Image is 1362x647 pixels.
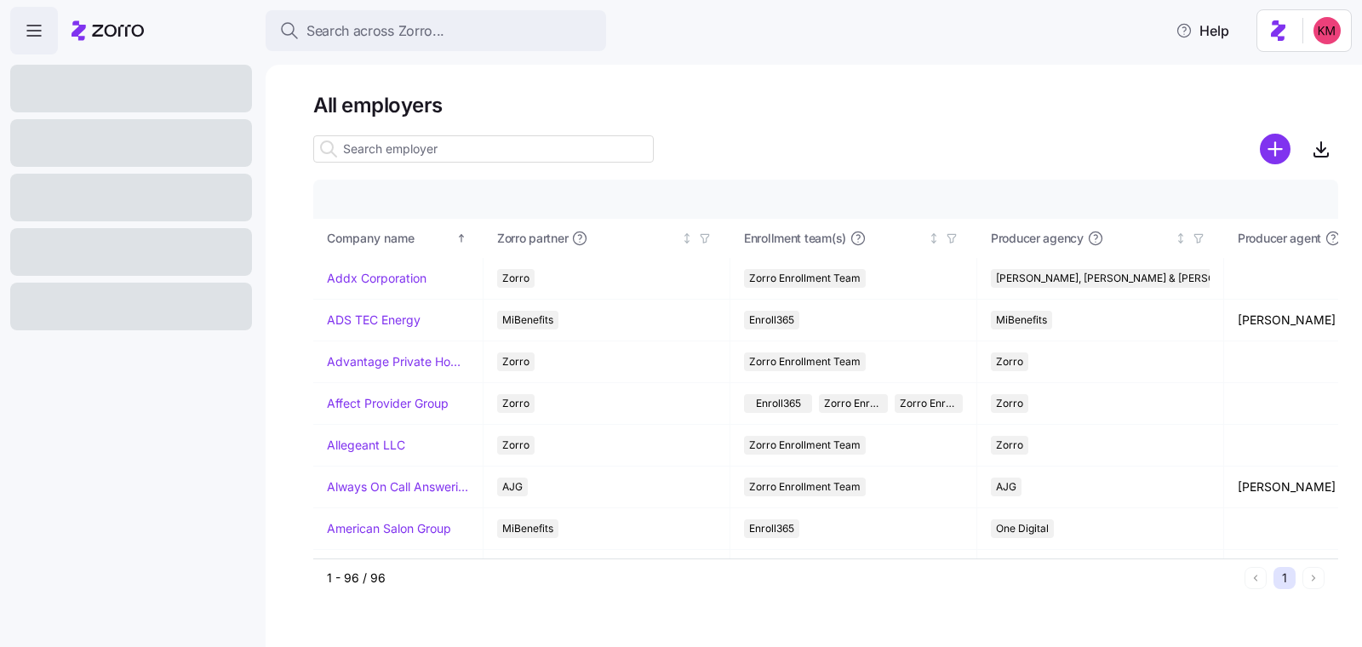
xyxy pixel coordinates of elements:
th: Zorro partnerNot sorted [484,219,730,258]
input: Search employer [313,135,654,163]
span: AJG [502,478,523,496]
span: Zorro Enrollment Team [749,436,861,455]
div: Not sorted [928,232,940,244]
a: Always On Call Answering Service [327,478,469,495]
span: AJG [996,478,1016,496]
span: Zorro [502,352,529,371]
span: MiBenefits [502,311,553,329]
a: Allegeant LLC [327,437,405,454]
button: 1 [1273,567,1296,589]
span: Enroll365 [749,519,794,538]
span: One Digital [996,519,1049,538]
span: Producer agent [1238,230,1321,247]
div: Not sorted [1175,232,1187,244]
span: [PERSON_NAME], [PERSON_NAME] & [PERSON_NAME] [996,269,1261,288]
span: Help [1176,20,1229,41]
div: 1 - 96 / 96 [327,570,1238,587]
span: Zorro Enrollment Team [749,269,861,288]
span: Search across Zorro... [306,20,444,42]
span: Zorro Enrollment Team [749,478,861,496]
span: Enroll365 [749,311,794,329]
span: Zorro Enrollment Team [749,352,861,371]
img: 8fbd33f679504da1795a6676107ffb9e [1313,17,1341,44]
span: MiBenefits [502,519,553,538]
span: Zorro [996,436,1023,455]
h1: All employers [313,92,1338,118]
div: Company name [327,229,453,248]
a: ADS TEC Energy [327,312,421,329]
th: Producer agencyNot sorted [977,219,1224,258]
span: Zorro [502,394,529,413]
button: Previous page [1245,567,1267,589]
div: Not sorted [681,232,693,244]
span: Enroll365 [756,394,801,413]
span: Zorro [502,269,529,288]
a: American Salon Group [327,520,451,537]
span: Producer agency [991,230,1084,247]
div: Sorted ascending [455,232,467,244]
span: Zorro [502,436,529,455]
span: MiBenefits [996,311,1047,329]
a: Addx Corporation [327,270,426,287]
span: Zorro partner [497,230,568,247]
button: Next page [1302,567,1325,589]
span: Zorro Enrollment Experts [900,394,958,413]
a: Affect Provider Group [327,395,449,412]
button: Help [1162,14,1243,48]
span: Enrollment team(s) [744,230,846,247]
button: Search across Zorro... [266,10,606,51]
span: Zorro [996,394,1023,413]
a: Advantage Private Home Care [327,353,469,370]
th: Company nameSorted ascending [313,219,484,258]
span: Zorro [996,352,1023,371]
th: Enrollment team(s)Not sorted [730,219,977,258]
svg: add icon [1260,134,1290,164]
span: Zorro Enrollment Team [824,394,882,413]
